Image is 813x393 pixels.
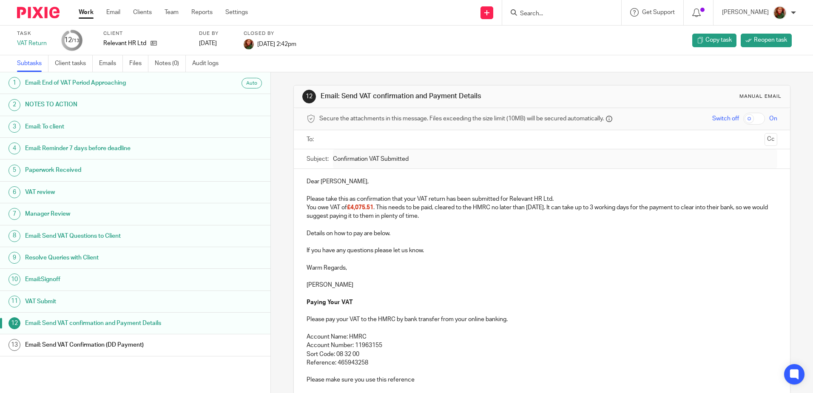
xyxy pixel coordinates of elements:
p: Please make sure you use this reference [307,376,777,384]
a: Subtasks [17,55,48,72]
h1: Email: Send VAT confirmation and Payment Details [321,92,560,101]
a: Email [106,8,120,17]
a: Audit logs [192,55,225,72]
div: 5 [9,165,20,177]
p: Warm Regards, [307,264,777,272]
div: VAT Return [17,39,51,48]
div: [DATE] [199,39,233,48]
label: Closed by [244,30,296,37]
a: Emails [99,55,123,72]
div: 6 [9,186,20,198]
a: Reopen task [741,34,792,47]
div: 12 [64,35,80,45]
h1: Manager Review [25,208,183,220]
img: Pixie [17,7,60,18]
a: Copy task [692,34,736,47]
h1: Email: End of VAT Period Approaching [25,77,183,89]
div: Manual email [739,93,782,100]
span: Get Support [642,9,675,15]
div: Auto [242,78,262,88]
div: 2 [9,99,20,111]
h1: Resolve Queries with Client [25,251,183,264]
a: Notes (0) [155,55,186,72]
h1: VAT review [25,186,183,199]
div: 7 [9,208,20,220]
span: On [769,114,777,123]
img: sallycropped.JPG [244,39,254,49]
img: sallycropped.JPG [773,6,787,20]
a: Reports [191,8,213,17]
div: 3 [9,121,20,133]
p: Sort Code: 08 32 00 [307,350,777,359]
label: Subject: [307,155,329,163]
span: £4,075.51 [347,205,373,211]
p: Please take this as confirmation that your VAT return has been submitted for Relevant HR Ltd. [307,195,777,203]
h1: Email: Reminder 7 days before deadline [25,142,183,155]
span: Copy task [705,36,732,44]
span: Secure the attachments in this message. Files exceeding the size limit (10MB) will be secured aut... [319,114,604,123]
p: Please pay your VAT to the HMRC by bank transfer from your online banking. [307,315,777,324]
div: 12 [302,90,316,103]
h1: Email: Send VAT confirmation and Payment Details [25,317,183,330]
a: Client tasks [55,55,93,72]
a: Work [79,8,94,17]
a: Team [165,8,179,17]
p: Account Number: 11963155 [307,341,777,350]
small: /13 [72,38,80,43]
label: Due by [199,30,233,37]
div: 8 [9,230,20,242]
h1: Email: Send VAT Questions to Client [25,230,183,242]
strong: Paying Your VAT [307,299,353,305]
span: Switch off [712,114,739,123]
h1: Email: Send VAT Confirmation (DD Payment) [25,339,183,351]
p: Dear [PERSON_NAME], [307,177,777,186]
p: Reference: 465943258 [307,359,777,367]
p: [PERSON_NAME] [722,8,769,17]
p: [PERSON_NAME] [307,281,777,289]
label: Client [103,30,188,37]
a: Settings [225,8,248,17]
h1: Email:Signoff [25,273,183,286]
button: Cc [765,133,777,146]
div: 9 [9,252,20,264]
h1: VAT Submit [25,295,183,308]
input: Search [519,10,596,18]
p: Details on how to pay are below. [307,229,777,238]
div: 10 [9,273,20,285]
p: You owe VAT of . This needs to be paid, cleared to the HMRC no later than [DATE]. It can take up ... [307,203,777,221]
a: Clients [133,8,152,17]
span: [DATE] 2:42pm [257,41,296,47]
span: Reopen task [754,36,787,44]
label: Task [17,30,51,37]
h1: Paperwork Received [25,164,183,177]
h1: Email: To client [25,120,183,133]
div: 1 [9,77,20,89]
div: 13 [9,339,20,351]
a: Files [129,55,148,72]
div: 4 [9,142,20,154]
div: 12 [9,317,20,329]
h1: NOTES TO ACTION [25,98,183,111]
p: Relevant HR Ltd [103,39,146,48]
p: Account Name: HMRC [307,333,777,341]
p: If you have any questions please let us know. [307,246,777,255]
div: 11 [9,296,20,308]
label: To: [307,135,316,144]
